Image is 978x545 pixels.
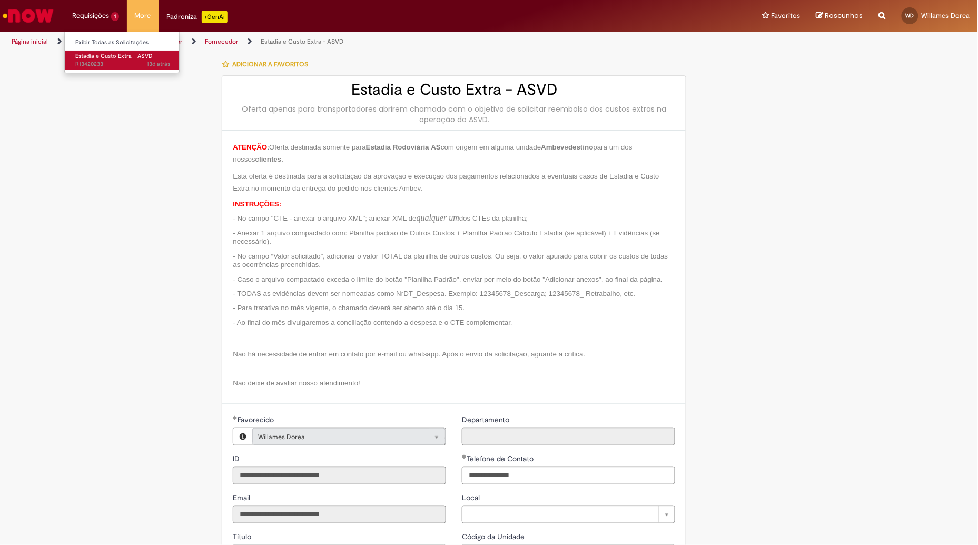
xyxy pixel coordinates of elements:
[233,414,276,425] label: Somente leitura - Necessários - Favorecido
[75,52,153,60] span: Estadia e Custo Extra - ASVD
[258,429,419,445] span: Willames Dorea
[462,428,675,445] input: Departamento
[233,506,446,523] input: Email
[233,304,465,312] span: - Para tratativa no mês vigente, o chamado deverá ser aberto até o dia 15.
[65,37,181,48] a: Exibir Todas as Solicitações
[462,414,511,425] label: Somente leitura - Departamento
[1,5,55,26] img: ServiceNow
[233,275,663,283] span: - Caso o arquivo compactado exceda o limite do botão "Planilha Padrão", enviar por meio do botão ...
[462,531,527,542] label: Somente leitura - Código da Unidade
[252,428,446,445] a: Willames DoreaLimpar campo Favorecido
[261,37,343,46] a: Estadia e Custo Extra - ASVD
[267,143,269,151] span: :
[233,379,360,387] span: Não deixe de avaliar nosso atendimento!
[135,11,151,21] span: More
[233,81,675,98] h2: Estadia e Custo Extra - ASVD
[222,53,314,75] button: Adicionar a Favoritos
[825,11,863,21] span: Rascunhos
[233,143,632,163] span: Oferta destinada somente para com origem em alguma unidade e para um dos nossos .
[816,11,863,21] a: Rascunhos
[255,155,282,163] span: clientes
[202,11,228,23] p: +GenAi
[233,229,660,246] span: - Anexar 1 arquivo compactado com: Planilha padrão de Outros Custos + Planilha Padrão Cálculo Est...
[467,454,536,463] span: Telefone de Contato
[568,143,593,151] span: destino
[75,60,170,68] span: R13420233
[462,415,511,424] span: Somente leitura - Departamento
[233,290,635,298] span: - TODAS as evidências devem ser nomeadas como NrDT_Despesa. Exemplo: 12345678_Descarga; 12345678_...
[65,51,181,70] a: Aberto R13420233 : Estadia e Custo Extra - ASVD
[462,454,467,459] span: Obrigatório Preenchido
[459,214,528,222] span: dos CTEs da planilha;
[147,60,170,68] time: 15/08/2025 11:12:35
[64,32,180,73] ul: Requisições
[233,493,252,502] span: Somente leitura - Email
[233,104,675,125] div: Oferta apenas para transportadores abrirem chamado com o objetivo de solicitar reembolso dos cust...
[233,428,252,445] button: Favorecido, Visualizar este registro Willames Dorea
[462,493,482,502] span: Local
[233,453,242,464] label: Somente leitura - ID
[233,143,267,151] span: ATENÇÃO
[233,467,446,484] input: ID
[238,415,276,424] span: Necessários - Favorecido
[167,11,228,23] div: Padroniza
[906,12,914,19] span: WD
[233,172,659,192] span: Esta oferta é destinada para a solicitação da aprovação e execução dos pagamentos relacionados a ...
[233,319,512,326] span: - Ao final do mês divulgaremos a conciliação contendo a despesa e o CTE complementar.
[8,32,644,52] ul: Trilhas de página
[233,454,242,463] span: Somente leitura - ID
[462,467,675,484] input: Telefone de Contato
[233,350,585,358] span: Não há necessidade de entrar em contato por e-mail ou whatsapp. Após o envio da solicitação, agua...
[462,532,527,541] span: Somente leitura - Código da Unidade
[541,143,564,151] span: Ambev
[233,214,416,222] span: - No campo "CTE - anexar o arquivo XML"; anexar XML de
[233,415,238,420] span: Obrigatório Preenchido
[111,12,119,21] span: 1
[922,11,970,20] span: Willames Dorea
[233,252,668,269] span: - No campo “Valor solicitado”, adicionar o valor TOTAL da planilha de outros custos. Ou seja, o v...
[232,60,308,68] span: Adicionar a Favoritos
[366,143,429,151] span: Estadia Rodoviária
[772,11,801,21] span: Favoritos
[147,60,170,68] span: 13d atrás
[417,213,459,222] span: qualquer um
[431,143,441,151] span: AS
[462,506,675,523] a: Limpar campo Local
[205,37,238,46] a: Fornecedor
[12,37,48,46] a: Página inicial
[233,531,253,542] label: Somente leitura - Título
[233,532,253,541] span: Somente leitura - Título
[233,492,252,503] label: Somente leitura - Email
[233,200,281,208] span: INSTRUÇÕES:
[72,11,109,21] span: Requisições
